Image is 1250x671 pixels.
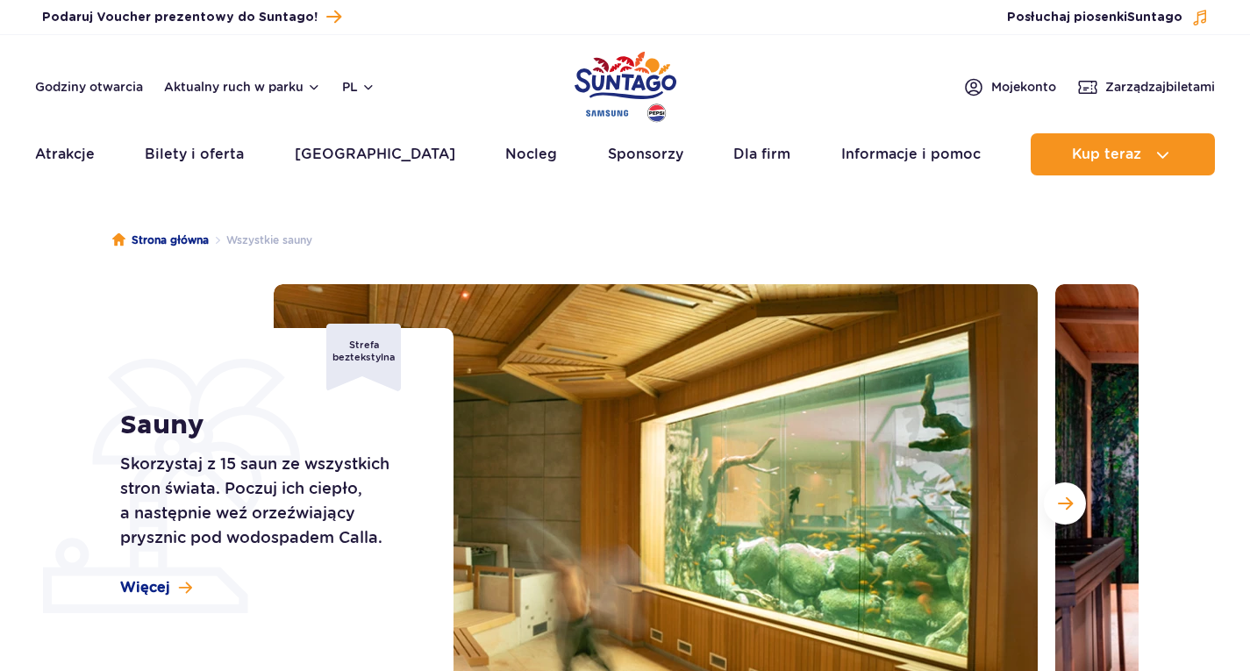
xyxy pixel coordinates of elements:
[120,452,414,550] p: Skorzystaj z 15 saun ze wszystkich stron świata. Poczuj ich ciepło, a następnie weź orzeźwiający ...
[608,133,683,175] a: Sponsorzy
[733,133,790,175] a: Dla firm
[1007,9,1182,26] span: Posłuchaj piosenki
[326,324,401,391] div: Strefa beztekstylna
[1044,482,1086,525] button: Następny slajd
[120,578,170,597] span: Więcej
[1077,76,1215,97] a: Zarządzajbiletami
[1072,146,1141,162] span: Kup teraz
[164,80,321,94] button: Aktualny ruch w parku
[575,44,676,125] a: Park of Poland
[35,133,95,175] a: Atrakcje
[1105,78,1215,96] span: Zarządzaj biletami
[841,133,981,175] a: Informacje i pomoc
[963,76,1056,97] a: Mojekonto
[42,5,341,29] a: Podaruj Voucher prezentowy do Suntago!
[145,133,244,175] a: Bilety i oferta
[1031,133,1215,175] button: Kup teraz
[112,232,209,249] a: Strona główna
[1007,9,1209,26] button: Posłuchaj piosenkiSuntago
[505,133,557,175] a: Nocleg
[35,78,143,96] a: Godziny otwarcia
[209,232,312,249] li: Wszystkie sauny
[295,133,455,175] a: [GEOGRAPHIC_DATA]
[120,410,414,441] h1: Sauny
[991,78,1056,96] span: Moje konto
[120,578,192,597] a: Więcej
[342,78,375,96] button: pl
[1127,11,1182,24] span: Suntago
[42,9,318,26] span: Podaruj Voucher prezentowy do Suntago!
